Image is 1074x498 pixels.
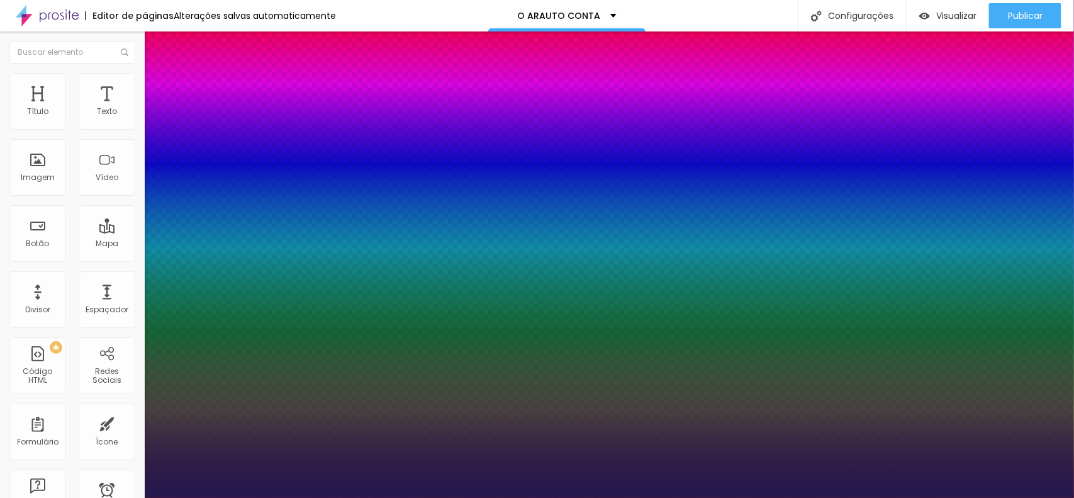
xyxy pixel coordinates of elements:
span: Visualizar [936,11,976,21]
div: Formulário [17,438,59,446]
div: Divisor [25,305,50,314]
div: Editor de páginas [85,11,174,20]
img: Icone [811,11,822,21]
div: Ícone [96,438,118,446]
button: Publicar [989,3,1061,28]
div: Alterações salvas automaticamente [174,11,336,20]
div: Mapa [96,239,118,248]
div: Texto [97,107,117,116]
input: Buscar elemento [9,41,135,64]
p: O ARAUTO CONTA [518,11,601,20]
div: Código HTML [13,367,62,385]
button: Visualizar [907,3,989,28]
div: Espaçador [86,305,128,314]
span: Publicar [1008,11,1043,21]
img: view-1.svg [919,11,930,21]
div: Título [27,107,48,116]
div: Vídeo [96,173,118,182]
div: Imagem [21,173,55,182]
div: Botão [26,239,50,248]
div: Redes Sociais [82,367,131,385]
img: Icone [121,48,128,56]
